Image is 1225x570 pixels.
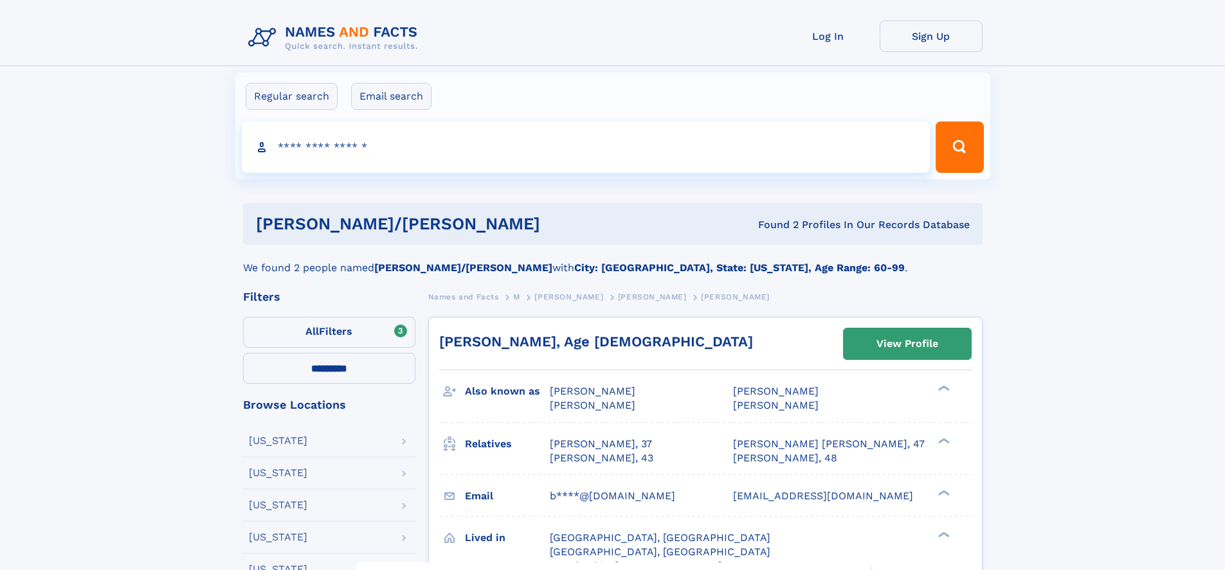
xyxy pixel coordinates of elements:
[550,437,652,451] a: [PERSON_NAME], 37
[550,546,770,558] span: [GEOGRAPHIC_DATA], [GEOGRAPHIC_DATA]
[374,262,552,274] b: [PERSON_NAME]/[PERSON_NAME]
[465,527,550,549] h3: Lived in
[243,399,415,411] div: Browse Locations
[439,334,753,350] a: [PERSON_NAME], Age [DEMOGRAPHIC_DATA]
[243,245,983,276] div: We found 2 people named with .
[246,83,338,110] label: Regular search
[876,329,938,359] div: View Profile
[428,289,499,305] a: Names and Facts
[733,490,913,502] span: [EMAIL_ADDRESS][DOMAIN_NAME]
[777,21,880,52] a: Log In
[701,292,770,301] span: [PERSON_NAME]
[534,289,603,305] a: [PERSON_NAME]
[733,437,925,451] a: [PERSON_NAME] [PERSON_NAME], 47
[649,218,970,232] div: Found 2 Profiles In Our Records Database
[243,317,415,348] label: Filters
[249,436,307,446] div: [US_STATE]
[513,292,520,301] span: M
[733,399,819,411] span: [PERSON_NAME]
[513,289,520,305] a: M
[936,121,983,173] button: Search Button
[844,328,971,359] a: View Profile
[249,468,307,478] div: [US_STATE]
[243,21,428,55] img: Logo Names and Facts
[249,500,307,510] div: [US_STATE]
[733,451,837,465] a: [PERSON_NAME], 48
[550,399,635,411] span: [PERSON_NAME]
[550,451,653,465] a: [PERSON_NAME], 43
[935,436,950,445] div: ❯
[256,216,649,232] h1: [PERSON_NAME]/[PERSON_NAME]
[534,292,603,301] span: [PERSON_NAME]
[465,485,550,507] h3: Email
[935,488,950,497] div: ❯
[249,532,307,542] div: [US_STATE]
[880,21,983,52] a: Sign Up
[305,325,319,337] span: All
[618,289,687,305] a: [PERSON_NAME]
[550,385,635,397] span: [PERSON_NAME]
[465,433,550,455] h3: Relatives
[733,385,819,397] span: [PERSON_NAME]
[618,292,687,301] span: [PERSON_NAME]
[351,83,431,110] label: Email search
[935,384,950,393] div: ❯
[242,121,930,173] input: search input
[243,291,415,303] div: Filters
[574,262,905,274] b: City: [GEOGRAPHIC_DATA], State: [US_STATE], Age Range: 60-99
[465,380,550,402] h3: Also known as
[935,530,950,539] div: ❯
[550,531,770,544] span: [GEOGRAPHIC_DATA], [GEOGRAPHIC_DATA]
